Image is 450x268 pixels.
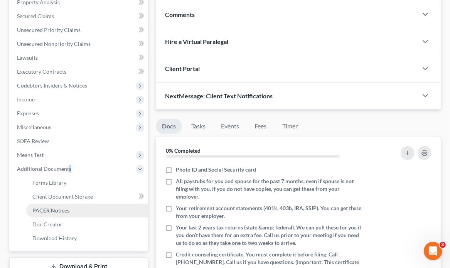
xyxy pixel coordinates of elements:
span: Means Test [17,152,44,158]
a: Fees [248,119,273,134]
a: Forms Library [26,176,148,190]
span: Lawsuits [17,54,38,61]
span: Doc Creator [32,221,62,228]
span: Client Portal [165,65,200,72]
strong: 0% Completed [166,147,201,154]
a: Doc Creator [26,217,148,231]
span: Unsecured Nonpriority Claims [17,40,91,47]
span: Unsecured Priority Claims [17,27,81,33]
a: Executory Contracts [11,65,148,79]
span: Codebtors Insiders & Notices [17,82,87,89]
span: SOFA Review [17,138,49,144]
span: Forms Library [32,179,66,186]
a: Client Document Storage [26,190,148,204]
span: PACER Notices [32,207,69,214]
span: All paystubs for you and spouse for the past 7 months, even if spouse is not filing with you. If ... [176,177,363,201]
span: Photo ID and Social Security card [176,166,256,174]
span: Expenses [17,110,39,116]
a: PACER Notices [26,204,148,217]
a: Unsecured Nonpriority Claims [11,37,148,51]
span: Your last 2 years tax returns (state &amp; federal). We can pull these for you if you don’t have ... [176,224,363,247]
a: Events [215,119,245,134]
span: Client Document Storage [32,193,93,200]
span: Additional Documents [17,165,71,172]
a: Lawsuits [11,51,148,65]
span: Income [17,96,35,103]
a: Unsecured Priority Claims [11,23,148,37]
span: Hire a Virtual Paralegal [165,38,228,45]
span: Miscellaneous [17,124,51,130]
span: Executory Contracts [17,68,66,75]
span: Download History [32,235,77,241]
a: Timer [276,119,304,134]
iframe: Intercom live chat [424,242,442,260]
span: Your retirement account statements (401k, 403b, IRA, SSIP). You can get these from your employer. [176,204,363,220]
span: Comments [165,11,195,18]
span: NextMessage: Client Text Notifications [165,92,273,99]
a: Download History [26,231,148,245]
span: 3 [440,242,446,248]
a: Tasks [185,119,212,134]
a: Docs [156,119,182,134]
a: SOFA Review [11,134,148,148]
span: Secured Claims [17,13,54,19]
a: Secured Claims [11,9,148,23]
